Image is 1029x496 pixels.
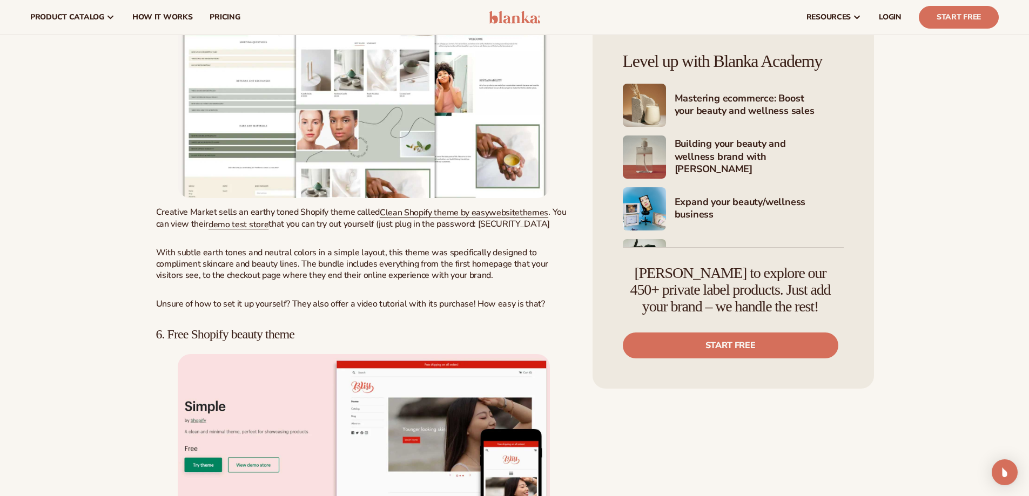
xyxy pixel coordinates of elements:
[675,138,844,176] h4: Building your beauty and wellness brand with [PERSON_NAME]
[30,13,104,22] span: product catalog
[623,135,666,179] img: Shopify Image 3
[489,11,540,24] img: logo
[623,265,838,315] h4: [PERSON_NAME] to explore our 450+ private label products. Just add your brand – we handle the rest!
[623,187,666,230] img: Shopify Image 4
[380,207,548,219] a: Clean Shopify theme by easywebsitethemes
[623,52,844,71] h4: Level up with Blanka Academy
[623,84,844,127] a: Shopify Image 2 Mastering ecommerce: Boost your beauty and wellness sales
[623,187,844,230] a: Shopify Image 4 Expand your beauty/wellness business
[806,13,851,22] span: resources
[623,135,844,179] a: Shopify Image 3 Building your beauty and wellness brand with [PERSON_NAME]
[623,84,666,127] img: Shopify Image 2
[623,332,838,358] a: Start free
[132,13,193,22] span: How It Works
[623,239,666,282] img: Shopify Image 5
[992,459,1018,485] div: Open Intercom Messenger
[675,196,844,222] h4: Expand your beauty/wellness business
[623,239,844,282] a: Shopify Image 5 Marketing your beauty and wellness brand 101
[879,13,902,22] span: LOGIN
[156,207,571,230] p: Creative Market sells an earthy toned Shopify theme called . You can view their that you can try ...
[156,247,571,281] p: With subtle earth tones and neutral colors in a simple layout, this theme was specifically design...
[919,6,999,29] a: Start Free
[156,298,571,310] p: Unsure of how to set it up yourself? They also offer a video tutorial with its purchase! How easy...
[156,327,571,341] h3: 6. Free Shopify beauty theme
[675,92,844,119] h4: Mastering ecommerce: Boost your beauty and wellness sales
[210,13,240,22] span: pricing
[209,219,268,230] a: demo test store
